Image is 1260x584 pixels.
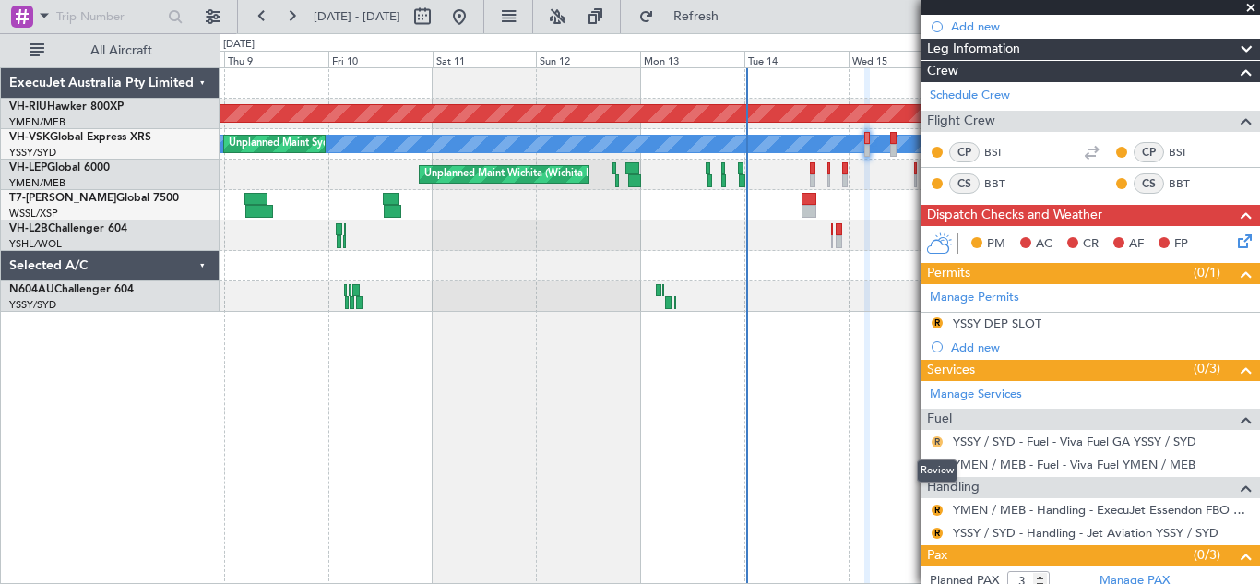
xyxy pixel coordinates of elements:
span: AF [1129,235,1144,254]
span: VH-LEP [9,162,47,173]
a: VH-L2BChallenger 604 [9,223,127,234]
span: T7-[PERSON_NAME] [9,193,116,204]
div: CP [1134,142,1164,162]
span: VH-L2B [9,223,48,234]
a: YSSY/SYD [9,298,56,312]
div: [DATE] [223,37,255,53]
a: YSSY / SYD - Fuel - Viva Fuel GA YSSY / SYD [953,434,1196,449]
span: (0/3) [1194,359,1220,378]
span: FP [1174,235,1188,254]
button: R [932,505,943,516]
a: YMEN/MEB [9,176,65,190]
div: Unplanned Maint Sydney ([PERSON_NAME] Intl) [229,130,456,158]
span: VH-RIU [9,101,47,113]
div: CS [949,173,980,194]
a: Manage Services [930,386,1022,404]
div: Review [917,459,957,483]
a: VH-LEPGlobal 6000 [9,162,110,173]
span: VH-VSK [9,132,50,143]
div: Fri 10 [328,51,433,67]
button: R [932,436,943,447]
span: Fuel [927,409,952,430]
button: R [932,528,943,539]
span: Dispatch Checks and Weather [927,205,1102,226]
span: All Aircraft [48,44,195,57]
div: Add new [951,18,1251,34]
a: BBT [1169,175,1210,192]
div: Sun 12 [536,51,640,67]
span: CR [1083,235,1099,254]
a: YMEN/MEB [9,115,65,129]
a: YSHL/WOL [9,237,62,251]
span: (0/1) [1194,263,1220,282]
a: YMEN / MEB - Handling - ExecuJet Essendon FBO YMEN / MEB [953,502,1251,518]
a: Manage Permits [930,289,1019,307]
a: VH-RIUHawker 800XP [9,101,124,113]
a: VH-VSKGlobal Express XRS [9,132,151,143]
button: Refresh [630,2,741,31]
span: Services [927,360,975,381]
a: YMEN / MEB - Fuel - Viva Fuel YMEN / MEB [953,457,1195,472]
a: YSSY / SYD - Handling - Jet Aviation YSSY / SYD [953,525,1218,541]
span: N604AU [9,284,54,295]
div: Wed 15 [849,51,953,67]
a: WSSL/XSP [9,207,58,220]
span: Leg Information [927,39,1020,60]
span: [DATE] - [DATE] [314,8,400,25]
div: CS [1134,173,1164,194]
div: CP [949,142,980,162]
div: Unplanned Maint Wichita (Wichita Mid-continent) [424,161,653,188]
div: Add new [951,340,1251,355]
a: Schedule Crew [930,87,1010,105]
div: YSSY DEP SLOT [953,316,1041,331]
button: R [932,317,943,328]
span: (0/3) [1194,545,1220,565]
div: Tue 14 [744,51,849,67]
a: BSI [1169,144,1210,161]
input: Trip Number [56,3,162,30]
a: N604AUChallenger 604 [9,284,134,295]
div: Mon 13 [640,51,744,67]
span: PM [987,235,1005,254]
a: BSI [984,144,1026,161]
button: All Aircraft [20,36,200,66]
span: Crew [927,61,958,82]
a: YSSY/SYD [9,146,56,160]
a: T7-[PERSON_NAME]Global 7500 [9,193,179,204]
div: Sat 11 [433,51,537,67]
span: AC [1036,235,1052,254]
span: Flight Crew [927,111,995,132]
span: Pax [927,545,947,566]
span: Permits [927,263,970,284]
span: Refresh [658,10,735,23]
a: BBT [984,175,1026,192]
div: Thu 9 [224,51,328,67]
